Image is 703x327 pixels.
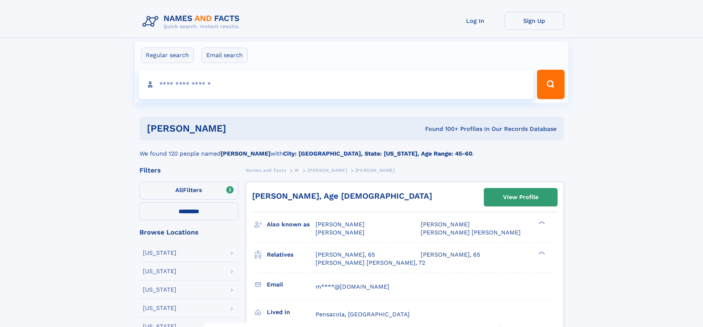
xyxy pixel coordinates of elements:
input: search input [139,70,534,99]
h3: Also known as [267,218,316,231]
label: Email search [201,48,248,63]
div: [US_STATE] [143,305,176,311]
span: W [294,168,299,173]
span: All [175,187,183,194]
div: Found 100+ Profiles In Our Records Database [325,125,556,133]
span: Pensacola, [GEOGRAPHIC_DATA] [316,311,410,318]
div: View Profile [503,189,538,206]
a: [PERSON_NAME], 65 [316,251,375,259]
span: [PERSON_NAME] [355,168,395,173]
span: [PERSON_NAME] [316,229,365,236]
img: Logo Names and Facts [139,12,246,32]
a: [PERSON_NAME], 65 [421,251,480,259]
div: ❯ [537,250,545,255]
div: [US_STATE] [143,250,176,256]
a: W [294,166,299,175]
div: ❯ [537,220,545,225]
a: Sign Up [505,12,564,30]
label: Filters [139,182,238,199]
span: [PERSON_NAME] [PERSON_NAME] [421,229,521,236]
b: City: [GEOGRAPHIC_DATA], State: [US_STATE], Age Range: 45-60 [283,150,472,157]
a: Log In [446,12,505,30]
a: View Profile [484,188,557,206]
h3: Lived in [267,306,316,319]
b: [PERSON_NAME] [221,150,270,157]
span: [PERSON_NAME] [316,221,365,228]
h3: Email [267,278,316,291]
span: [PERSON_NAME] [307,168,347,173]
div: [US_STATE] [143,268,176,274]
h3: Relatives [267,248,316,261]
div: Filters [139,167,238,174]
a: Names and Facts [246,166,286,175]
label: Regular search [141,48,194,63]
h1: [PERSON_NAME] [147,124,326,133]
div: Browse Locations [139,229,238,236]
a: [PERSON_NAME] [PERSON_NAME], 72 [316,259,425,267]
button: Search Button [537,70,564,99]
div: We found 120 people named with . [139,140,564,158]
div: [US_STATE] [143,287,176,293]
a: [PERSON_NAME], Age [DEMOGRAPHIC_DATA] [252,191,432,201]
span: [PERSON_NAME] [421,221,470,228]
a: [PERSON_NAME] [307,166,347,175]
